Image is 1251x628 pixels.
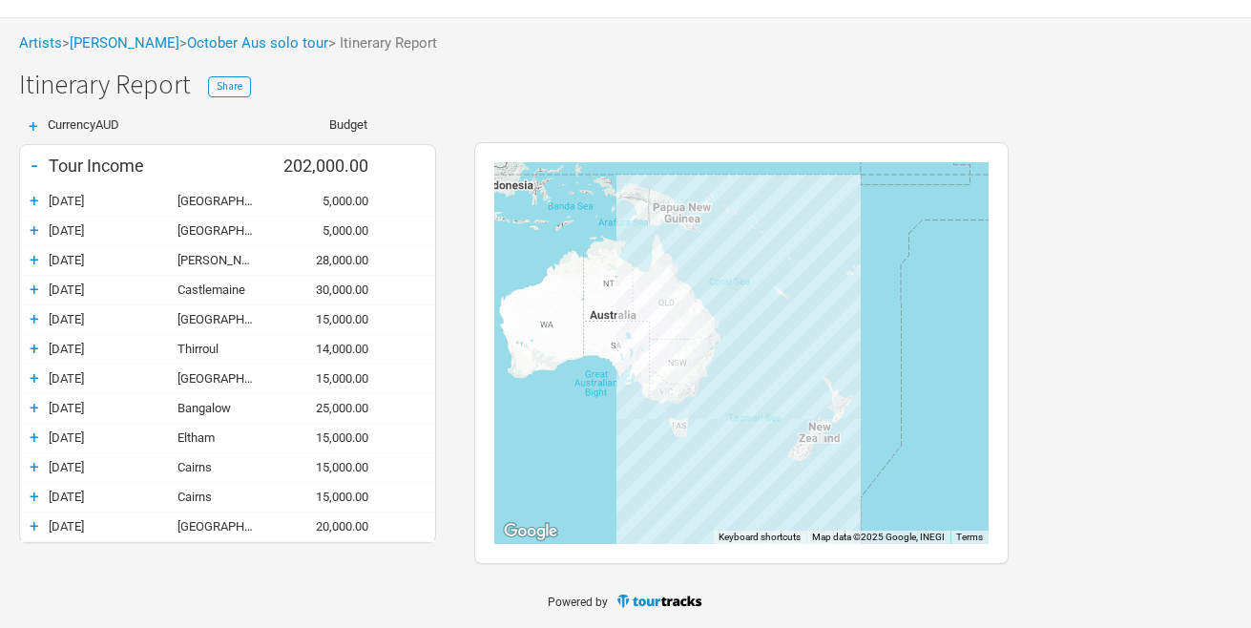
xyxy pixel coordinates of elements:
[20,280,49,299] div: +
[177,223,273,238] div: Melbourne
[49,156,273,176] div: Tour Income
[548,595,608,608] span: Powered by
[70,34,179,52] a: [PERSON_NAME]
[273,430,387,445] div: 15,000.00
[328,36,437,51] span: > Itinerary Report
[177,371,273,386] div: Sunshine Coast
[177,253,273,267] div: Charlton
[49,490,177,504] div: 29-Oct-25
[49,342,177,356] div: 23-Oct-25
[817,434,824,442] div: , Christchurch, New Zealand
[615,593,703,609] img: TourTracks
[273,371,387,386] div: 15,000.00
[177,194,273,208] div: Melbourne
[48,117,119,132] span: Currency AUD
[20,220,49,240] div: +
[499,519,562,544] img: Google
[20,368,49,387] div: +
[49,312,177,326] div: 21-Oct-25
[177,401,273,415] div: Bangalow
[19,70,1251,99] h1: Itinerary Report
[49,460,177,474] div: 28-Oct-25
[177,430,273,445] div: Eltham
[177,312,273,326] div: Canberra
[49,401,177,415] div: 25-Oct-25
[273,401,387,415] div: 25,000.00
[20,250,49,269] div: +
[273,312,387,326] div: 15,000.00
[20,191,49,210] div: +
[273,194,387,208] div: 5,000.00
[671,264,678,272] div: Cairns, Cairns, Australia
[679,429,687,437] div: Hobart, Hobart, Australia
[273,342,387,356] div: 14,000.00
[19,118,48,135] div: +
[187,34,328,52] a: October Aus solo tour
[49,430,177,445] div: 26-Oct-25
[711,321,719,328] div: Sunshine Coast, Sunshine Coast, Australia
[689,376,697,384] div: Canberra, Canberra, Australia
[177,519,273,534] div: Hobart
[20,309,49,328] div: +
[699,369,707,377] div: Thirroul, Thirroul, Australia
[49,283,177,297] div: 19-Oct-25
[177,490,273,504] div: Cairns
[20,339,49,358] div: +
[49,253,177,267] div: 18-Oct-25
[179,36,328,51] span: >
[177,342,273,356] div: Thirroul
[49,371,177,386] div: 24-Oct-25
[272,118,367,131] div: Budget
[49,194,177,208] div: 15-Oct-25
[273,283,387,297] div: 30,000.00
[20,152,49,178] div: -
[273,460,387,474] div: 15,000.00
[20,457,49,476] div: +
[177,460,273,474] div: Cairns
[713,334,720,342] div: Eltham, Eltham, Australia
[20,487,49,506] div: +
[273,223,387,238] div: 5,000.00
[658,383,666,390] div: OK Motels, Charlton, Australia
[499,519,562,544] a: Open this area in Google Maps (opens a new window)
[719,531,801,544] button: Keyboard shortcuts
[662,387,670,395] div: Theatre Royale, Castlemaine, Australia
[273,490,387,504] div: 15,000.00
[208,76,251,97] button: Share
[273,156,387,176] div: 202,000.00
[20,516,49,535] div: +
[20,398,49,417] div: +
[956,532,983,542] a: Terms
[62,36,179,51] span: >
[273,253,387,267] div: 28,000.00
[667,393,675,401] div: , Melbourne, Australia
[812,532,945,542] span: Map data ©2025 Google, INEGI
[713,333,720,341] div: Bangalow , Bangalow, Australia
[49,223,177,238] div: 16-Oct-25
[273,519,387,534] div: 20,000.00
[49,519,177,534] div: 31-Oct-25
[217,79,242,93] span: Share
[19,34,62,52] a: Artists
[20,428,49,447] div: +
[177,283,273,297] div: Castlemaine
